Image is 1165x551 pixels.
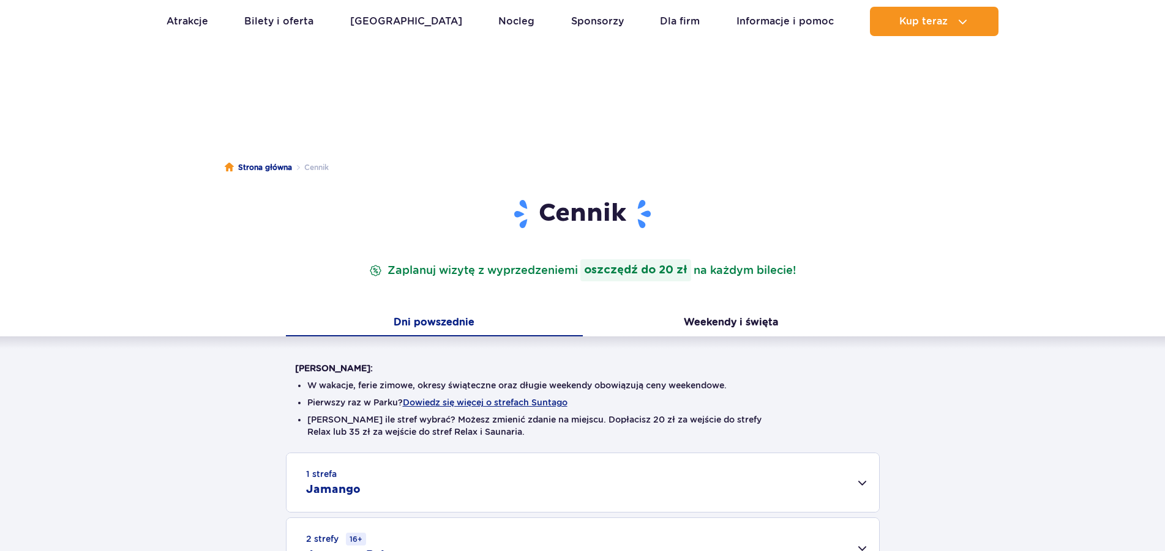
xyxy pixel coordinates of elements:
[306,468,337,480] small: 1 strefa
[660,7,700,36] a: Dla firm
[498,7,534,36] a: Nocleg
[225,161,292,174] a: Strona główna
[295,363,373,373] strong: [PERSON_NAME]:
[571,7,624,36] a: Sponsorzy
[403,398,568,407] button: Dowiedz się więcej o strefach Suntago
[870,7,998,36] button: Kup teraz
[580,259,691,281] strong: oszczędź do 20 zł
[244,7,313,36] a: Bilety i oferta
[899,16,948,27] span: Kup teraz
[736,7,834,36] a: Informacje i pomoc
[167,7,208,36] a: Atrakcje
[307,379,858,391] li: W wakacje, ferie zimowe, okresy świąteczne oraz długie weekendy obowiązują ceny weekendowe.
[367,259,798,281] p: Zaplanuj wizytę z wyprzedzeniem na każdym bilecie!
[286,311,583,336] button: Dni powszednie
[346,533,366,545] small: 16+
[292,161,329,174] li: Cennik
[307,413,858,438] li: [PERSON_NAME] ile stref wybrać? Możesz zmienić zdanie na miejscu. Dopłacisz 20 zł za wejście do s...
[306,483,361,497] h2: Jamango
[295,198,871,230] h1: Cennik
[306,533,366,545] small: 2 strefy
[307,396,858,409] li: Pierwszy raz w Parku?
[583,311,880,336] button: Weekendy i święta
[350,7,462,36] a: [GEOGRAPHIC_DATA]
